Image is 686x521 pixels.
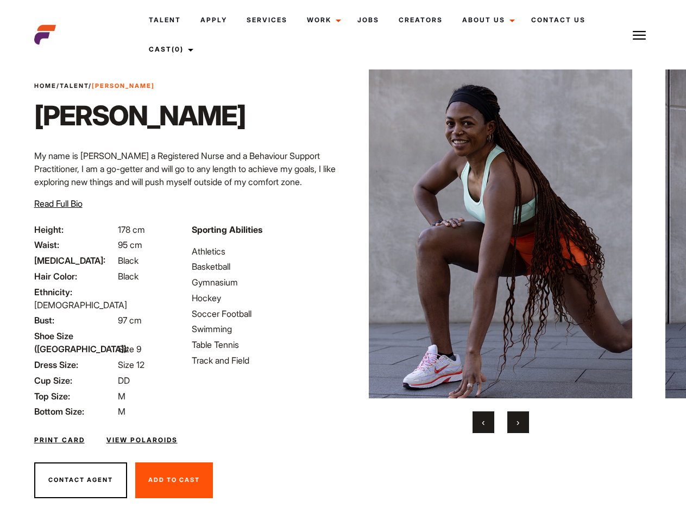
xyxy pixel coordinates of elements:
span: Cup Size: [34,374,116,387]
li: Gymnasium [192,276,336,289]
span: Size 9 [118,344,141,354]
span: 178 cm [118,224,145,235]
img: Burger icon [633,29,646,42]
a: Cast(0) [139,35,200,64]
span: Waist: [34,238,116,251]
button: Add To Cast [135,462,213,498]
button: Contact Agent [34,462,127,498]
a: View Polaroids [106,435,178,445]
li: Basketball [192,260,336,273]
a: Talent [139,5,191,35]
button: Read Full Bio [34,197,83,210]
span: [DEMOGRAPHIC_DATA] [34,300,127,310]
a: Creators [389,5,452,35]
span: Read Full Bio [34,198,83,209]
span: Height: [34,223,116,236]
span: Shoe Size ([GEOGRAPHIC_DATA]): [34,329,116,355]
a: Work [297,5,348,35]
span: Add To Cast [148,476,200,484]
a: Talent [60,82,89,90]
a: Apply [191,5,237,35]
a: About Us [452,5,521,35]
span: Top Size: [34,390,116,403]
span: 97 cm [118,315,142,326]
li: Track and Field [192,354,336,367]
li: Athletics [192,245,336,258]
span: Black [118,271,139,282]
span: / / [34,81,155,91]
span: [MEDICAL_DATA]: [34,254,116,267]
span: M [118,406,125,417]
li: Hockey [192,291,336,304]
a: Jobs [348,5,389,35]
span: Dress Size: [34,358,116,371]
a: Home [34,82,56,90]
strong: Sporting Abilities [192,224,262,235]
img: cropped-aefm-brand-fav-22-square.png [34,24,56,46]
span: (0) [172,45,184,53]
span: Size 12 [118,359,144,370]
span: Bust: [34,314,116,327]
span: DD [118,375,130,386]
span: My name is [PERSON_NAME] a Registered Nurse and a Behaviour Support Practitioner, I am a go-gette... [34,150,336,187]
a: Services [237,5,297,35]
h1: [PERSON_NAME] [34,99,246,132]
span: 95 cm [118,239,142,250]
li: Swimming [192,322,336,335]
li: Soccer Football [192,307,336,320]
span: Next [517,417,519,428]
a: Contact Us [521,5,595,35]
span: Previous [482,417,484,428]
span: Hair Color: [34,270,116,283]
a: Print Card [34,435,85,445]
span: Bottom Size: [34,405,116,418]
strong: [PERSON_NAME] [92,82,155,90]
span: M [118,391,125,402]
span: Ethnicity: [34,285,116,298]
span: Black [118,255,139,266]
li: Table Tennis [192,338,336,351]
